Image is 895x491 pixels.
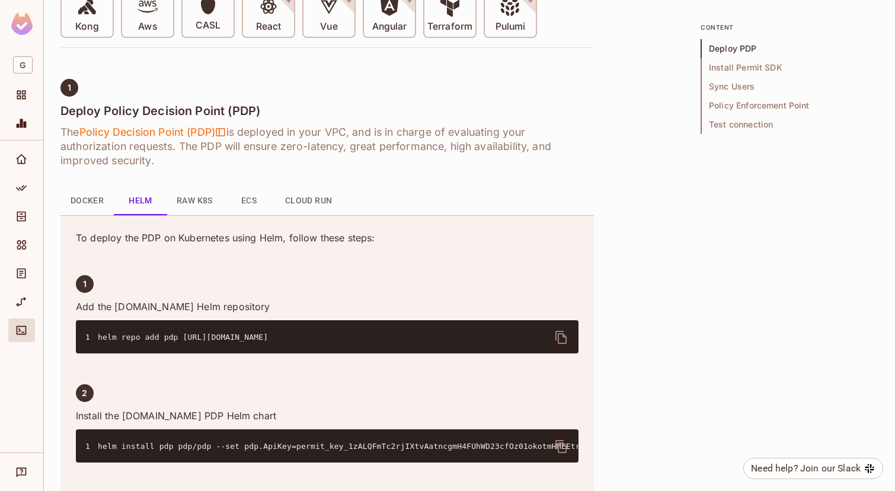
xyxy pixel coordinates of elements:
p: React [256,21,281,33]
span: Policy Enforcement Point [701,96,878,115]
span: Test connection [701,115,878,134]
div: Workspace: genworx.ai [8,52,35,78]
button: delete [547,432,576,461]
span: 1 [68,83,71,93]
div: Need help? Join our Slack [751,461,861,476]
p: CASL [196,20,220,31]
span: Sync Users [701,77,878,96]
span: 1 [85,441,98,452]
span: 2 [82,388,87,398]
h6: The is deployed in your VPC, and is in charge of evaluating your authorization requests. The PDP ... [60,125,594,168]
span: G [13,56,33,74]
div: Projects [8,83,35,107]
span: Deploy PDP [701,39,878,58]
p: content [701,23,878,32]
div: Directory [8,205,35,228]
p: Kong [75,21,98,33]
div: Policy [8,176,35,200]
div: URL Mapping [8,290,35,314]
div: Help & Updates [8,460,35,484]
div: Connect [8,318,35,342]
button: ECS [222,187,276,215]
div: Elements [8,233,35,257]
p: Add the [DOMAIN_NAME] Helm repository [76,300,578,313]
span: Policy Decision Point (PDP) [79,125,226,139]
button: Cloud Run [276,187,342,215]
p: Angular [372,21,407,33]
div: Home [8,148,35,171]
button: Raw K8s [167,187,222,215]
p: Terraform [427,21,472,33]
h4: Deploy Policy Decision Point (PDP) [60,104,594,118]
span: Install Permit SDK [701,58,878,77]
span: 1 [85,331,98,343]
button: Helm [114,187,167,215]
p: Install the [DOMAIN_NAME] PDP Helm chart [76,409,578,422]
p: Pulumi [496,21,525,33]
p: Vue [320,21,337,33]
p: To deploy the PDP on Kubernetes using Helm, follow these steps: [76,231,578,244]
div: Audit Log [8,262,35,285]
span: 1 [83,279,87,289]
div: Monitoring [8,111,35,135]
p: Aws [138,21,156,33]
img: SReyMgAAAABJRU5ErkJggg== [11,13,33,35]
span: helm repo add pdp [URL][DOMAIN_NAME] [98,333,268,342]
button: Docker [60,187,114,215]
button: delete [547,323,576,352]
